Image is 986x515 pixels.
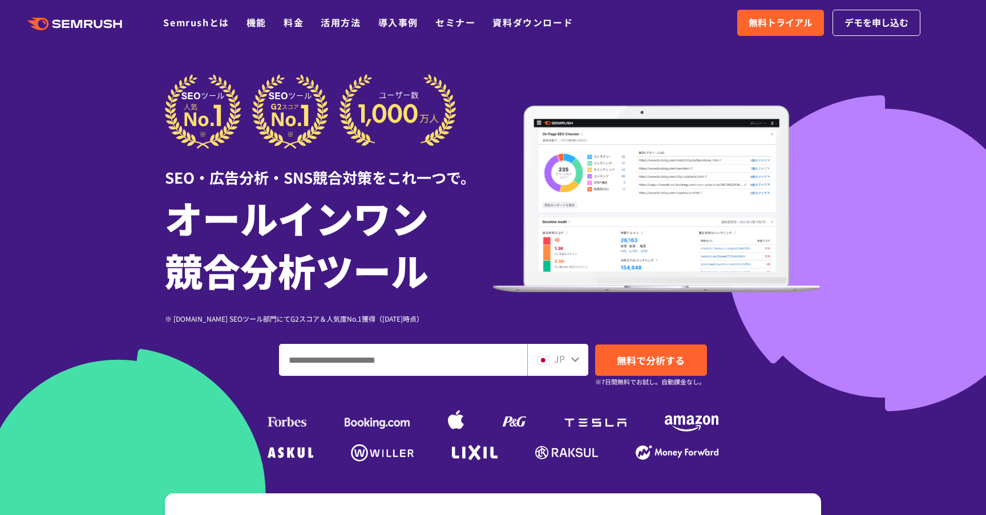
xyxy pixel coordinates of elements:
span: JP [554,352,565,366]
input: ドメイン、キーワードまたはURLを入力してください [280,344,527,375]
div: ※ [DOMAIN_NAME] SEOツール部門にてG2スコア＆人気度No.1獲得（[DATE]時点） [165,313,493,324]
h1: オールインワン 競合分析ツール [165,191,493,296]
span: 無料で分析する [617,353,685,367]
a: 活用方法 [321,15,361,29]
a: セミナー [435,15,475,29]
a: 機能 [246,15,266,29]
a: デモを申し込む [833,10,920,36]
a: Semrushとは [163,15,229,29]
a: 無料トライアル [737,10,824,36]
small: ※7日間無料でお試し。自動課金なし。 [595,376,705,387]
a: 導入事例 [378,15,418,29]
span: 無料トライアル [749,15,813,30]
a: 無料で分析する [595,344,707,376]
a: 料金 [284,15,304,29]
span: デモを申し込む [844,15,908,30]
div: SEO・広告分析・SNS競合対策をこれ一つで。 [165,149,493,188]
a: 資料ダウンロード [492,15,573,29]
